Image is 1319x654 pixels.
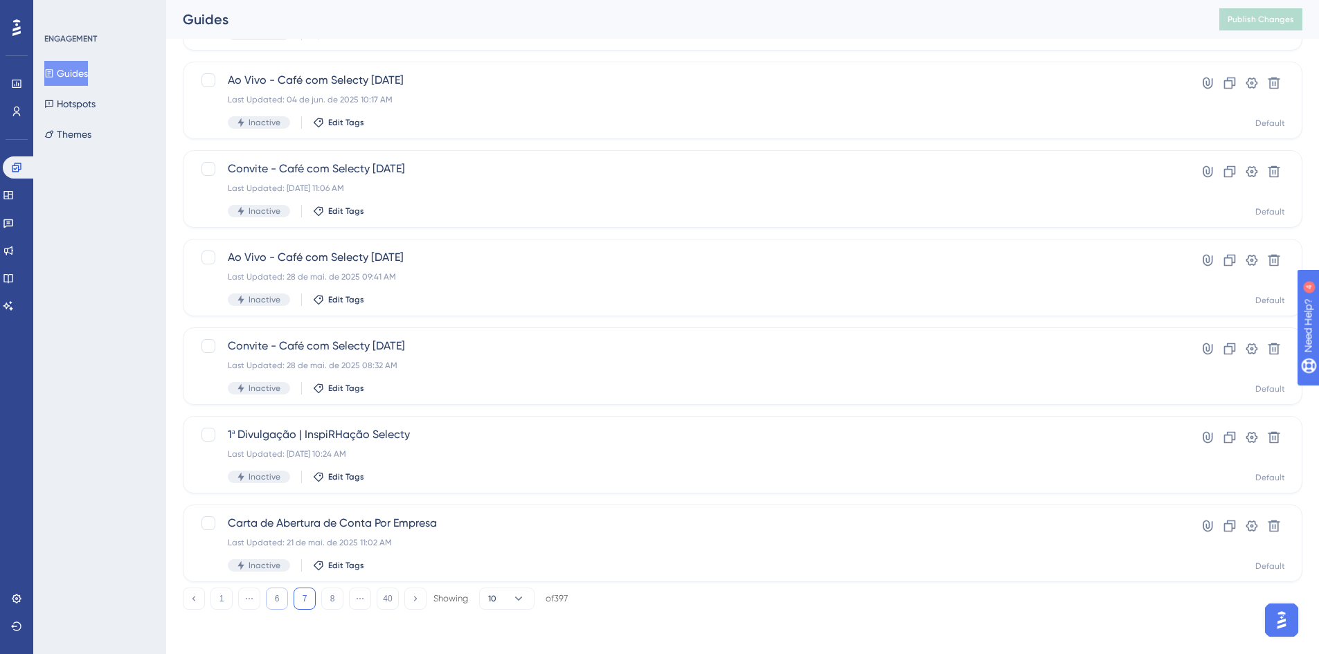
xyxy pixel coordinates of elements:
[328,294,364,305] span: Edit Tags
[249,294,280,305] span: Inactive
[44,122,91,147] button: Themes
[294,588,316,610] button: 7
[313,117,364,128] button: Edit Tags
[228,183,1147,194] div: Last Updated: [DATE] 11:06 AM
[1255,118,1285,129] div: Default
[44,61,88,86] button: Guides
[328,206,364,217] span: Edit Tags
[328,471,364,482] span: Edit Tags
[228,94,1147,105] div: Last Updated: 04 de jun. de 2025 10:17 AM
[228,537,1147,548] div: Last Updated: 21 de mai. de 2025 11:02 AM
[266,588,288,610] button: 6
[328,560,364,571] span: Edit Tags
[44,91,96,116] button: Hotspots
[249,560,280,571] span: Inactive
[228,72,1147,89] span: Ao Vivo - Café com Selecty [DATE]
[433,592,468,605] div: Showing
[313,471,364,482] button: Edit Tags
[249,206,280,217] span: Inactive
[1219,8,1302,30] button: Publish Changes
[249,383,280,394] span: Inactive
[479,588,535,610] button: 10
[249,117,280,128] span: Inactive
[377,588,399,610] button: 40
[349,588,371,610] button: ⋯
[1255,472,1285,483] div: Default
[328,383,364,394] span: Edit Tags
[328,117,364,128] span: Edit Tags
[96,7,100,18] div: 4
[313,294,364,305] button: Edit Tags
[1228,14,1294,25] span: Publish Changes
[44,33,97,44] div: ENGAGEMENT
[228,271,1147,282] div: Last Updated: 28 de mai. de 2025 09:41 AM
[1261,599,1302,641] iframe: UserGuiding AI Assistant Launcher
[228,161,1147,177] span: Convite - Café com Selecty [DATE]
[228,338,1147,354] span: Convite - Café com Selecty [DATE]
[1255,383,1285,394] div: Default
[238,588,260,610] button: ⋯
[228,426,1147,443] span: 1ª Divulgação | InspiRHação Selecty
[313,383,364,394] button: Edit Tags
[321,588,343,610] button: 8
[1255,561,1285,572] div: Default
[228,360,1147,371] div: Last Updated: 28 de mai. de 2025 08:32 AM
[313,206,364,217] button: Edit Tags
[210,588,233,610] button: 1
[488,593,496,604] span: 10
[249,471,280,482] span: Inactive
[313,560,364,571] button: Edit Tags
[228,515,1147,532] span: Carta de Abertura de Conta Por Empresa
[33,3,87,20] span: Need Help?
[183,10,1185,29] div: Guides
[228,249,1147,266] span: Ao Vivo - Café com Selecty [DATE]
[228,448,1147,460] div: Last Updated: [DATE] 10:24 AM
[546,592,568,605] div: of 397
[1255,206,1285,217] div: Default
[1255,295,1285,306] div: Default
